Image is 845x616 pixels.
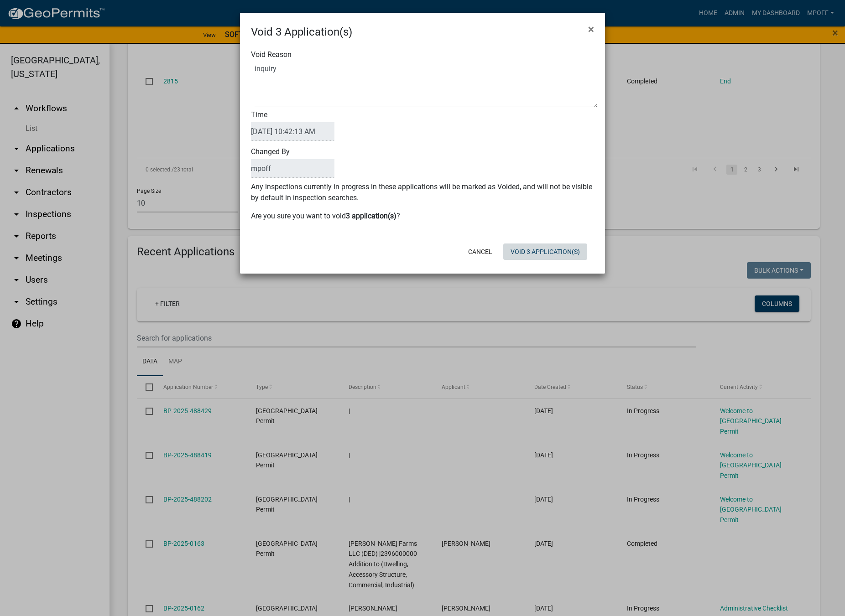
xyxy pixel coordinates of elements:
[251,111,334,141] label: Time
[251,122,334,141] input: DateTime
[251,181,594,203] p: Any inspections currently in progress in these applications will be marked as Voided, and will no...
[251,51,292,58] label: Void Reason
[503,243,587,260] button: Void 3 Application(s)
[346,212,396,220] b: 3 application(s)
[588,23,594,36] span: ×
[255,62,598,108] textarea: Void Reason
[251,159,334,178] input: BulkActionUser
[251,148,334,178] label: Changed By
[251,24,352,40] h4: Void 3 Application(s)
[581,16,601,42] button: Close
[461,243,500,260] button: Cancel
[251,211,594,222] p: Are you sure you want to void ?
